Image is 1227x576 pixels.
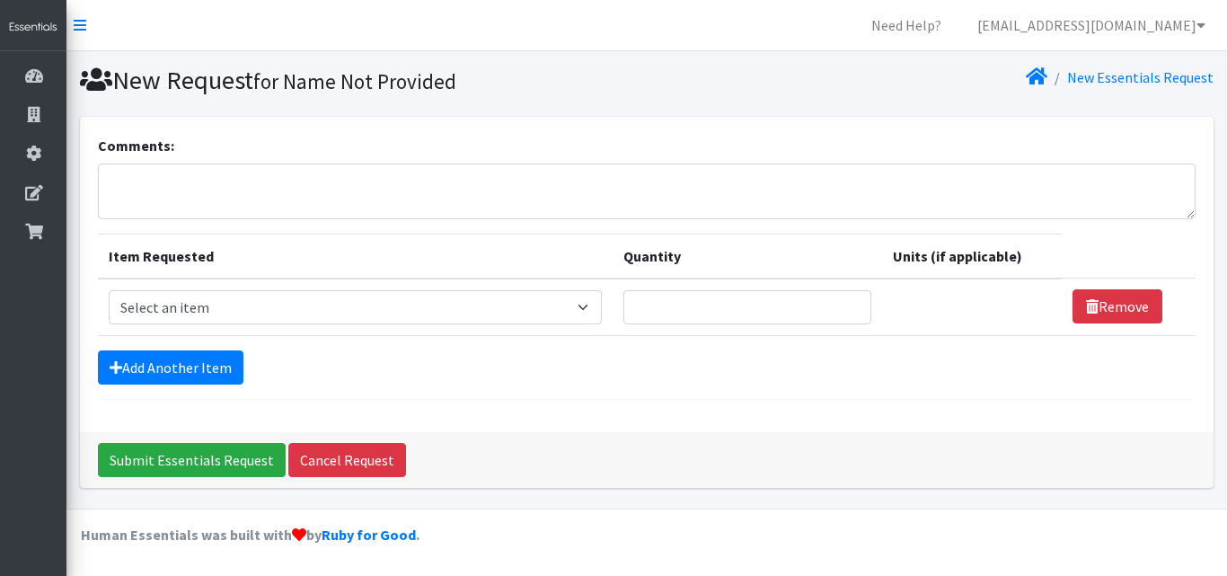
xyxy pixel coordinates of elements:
a: Remove [1073,289,1162,323]
strong: Human Essentials was built with by . [81,526,419,544]
th: Units (if applicable) [882,234,1063,279]
a: Add Another Item [98,350,243,385]
h1: New Request [80,65,640,96]
small: for Name Not Provided [253,68,456,94]
a: Ruby for Good [322,526,416,544]
a: Need Help? [857,7,956,43]
a: New Essentials Request [1067,68,1214,86]
a: Cancel Request [288,443,406,477]
th: Quantity [613,234,882,279]
a: [EMAIL_ADDRESS][DOMAIN_NAME] [963,7,1220,43]
th: Item Requested [98,234,613,279]
img: HumanEssentials [7,20,59,35]
label: Comments: [98,135,174,156]
input: Submit Essentials Request [98,443,286,477]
